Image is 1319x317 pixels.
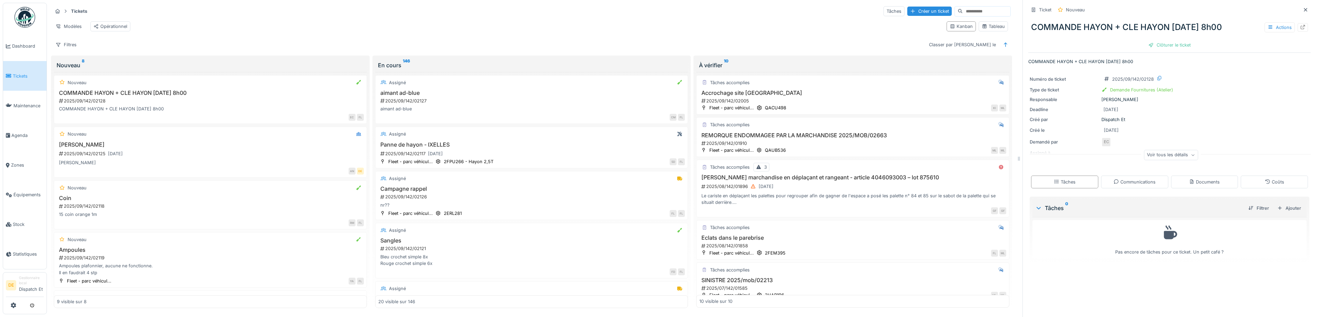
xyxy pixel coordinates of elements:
[765,105,786,111] div: QACU498
[701,182,1006,191] div: 2025/08/142/01896
[699,192,1006,206] div: Le cariste en déplaçant les palettes pour regrouper afin de gagner de l'espace a posé les palette...
[13,102,44,109] span: Maintenance
[11,162,44,168] span: Zones
[999,292,1006,299] div: ML
[709,250,754,256] div: Fleet - parc véhicul...
[389,131,406,137] div: Assigné
[1039,7,1051,13] div: Ticket
[699,90,1006,96] h3: Accrochage site [GEOGRAPHIC_DATA]
[6,275,44,297] a: DE Gestionnaire localDispatch Et
[710,164,750,170] div: Tâches accomplies
[380,98,685,104] div: 2025/09/142/02127
[991,250,998,257] div: FL
[378,298,415,305] div: 20 visible sur 146
[1265,179,1284,185] div: Coûts
[57,195,364,201] h3: Coin
[1265,22,1295,32] div: Actions
[357,219,364,226] div: FL
[389,79,406,86] div: Assigné
[1146,40,1193,50] div: Clôturer le ticket
[701,242,1006,249] div: 2025/08/142/01858
[724,61,729,69] sup: 10
[926,40,999,50] div: Classer par [PERSON_NAME] le
[1101,137,1111,147] div: EC
[68,236,87,243] div: Nouveau
[1110,87,1173,93] div: Demande Fournitures (Atelier)
[991,292,998,299] div: ML
[52,40,80,50] div: Filtres
[982,23,1005,30] div: Tableau
[1037,223,1302,255] div: Pas encore de tâches pour ce ticket. Un petit café ?
[3,210,47,239] a: Stock
[378,61,686,69] div: En cours
[19,275,44,295] li: Dispatch Et
[709,292,754,298] div: Fleet - parc véhicul...
[58,203,364,209] div: 2025/09/142/02118
[3,239,47,269] a: Statistiques
[349,168,356,175] div: AN
[357,114,364,121] div: FL
[670,114,677,121] div: CM
[1030,139,1099,145] div: Demandé par
[678,114,685,121] div: FL
[1103,106,1118,113] div: [DATE]
[13,73,44,79] span: Tickets
[389,175,406,182] div: Assigné
[1030,127,1099,133] div: Créé le
[1030,116,1309,123] div: Dispatch Et
[1028,58,1311,65] p: COMMANDE HAYON + CLE HAYON [DATE] 8h00
[58,149,364,158] div: 2025/09/142/02125
[57,141,364,148] h3: [PERSON_NAME]
[999,207,1006,214] div: GF
[1065,204,1068,212] sup: 0
[1030,96,1099,103] div: Responsable
[19,275,44,286] div: Gestionnaire local
[678,268,685,275] div: FL
[699,235,1006,241] h3: Eclats dans le parebrise
[444,158,493,165] div: 2FPU266 - Hayon 2,5T
[710,79,750,86] div: Tâches accomplies
[670,158,677,165] div: SD
[1246,204,1272,213] div: Filtrer
[380,245,685,252] div: 2025/09/142/02121
[907,7,952,16] div: Créer un ticket
[1028,18,1311,36] div: COMMANDE HAYON + CLE HAYON [DATE] 8h00
[1030,106,1099,113] div: Deadline
[389,285,406,292] div: Assigné
[378,141,685,148] h3: Panne de hayon - IXELLES
[13,221,44,228] span: Stock
[13,251,44,257] span: Statistiques
[991,147,998,154] div: ML
[991,207,998,214] div: GF
[68,79,87,86] div: Nouveau
[3,150,47,180] a: Zones
[701,140,1006,147] div: 2025/09/142/01910
[378,202,685,208] div: nr??
[883,6,905,16] div: Tâches
[991,105,998,111] div: KI
[68,8,90,14] strong: Tickets
[11,132,44,139] span: Agenda
[764,164,767,170] div: 3
[765,250,786,256] div: 2FEM395
[67,278,111,284] div: Fleet - parc véhicul...
[678,158,685,165] div: FL
[57,159,364,166] div: [PERSON_NAME]
[699,174,1006,181] h3: [PERSON_NAME] marchandise en déplaçant et rangeant - article 4046093003 – lot 875610
[6,280,16,290] li: DE
[380,149,685,158] div: 2025/09/142/02117
[378,254,685,267] div: Bleu crochet simple 8x Rouge crochet simple 6x
[357,168,364,175] div: DE
[82,61,84,69] sup: 8
[1030,116,1099,123] div: Créé par
[670,210,677,217] div: FL
[68,295,87,301] div: Nouveau
[13,191,44,198] span: Équipements
[709,147,754,153] div: Fleet - parc véhicul...
[57,211,364,218] div: 15 coin orange 1m
[765,147,786,153] div: QAUB536
[68,131,87,137] div: Nouveau
[3,180,47,210] a: Équipements
[93,23,127,30] div: Opérationnel
[1066,7,1085,13] div: Nouveau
